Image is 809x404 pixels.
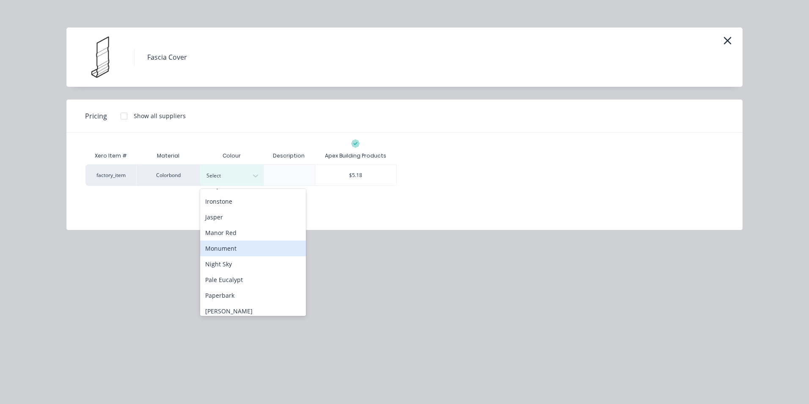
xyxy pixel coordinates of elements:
[85,164,136,186] div: factory_item
[200,303,306,319] div: [PERSON_NAME]
[147,52,187,62] div: Fascia Cover
[200,209,306,225] div: Jasper
[85,111,107,121] span: Pricing
[200,288,306,303] div: Paperbark
[200,147,263,164] div: Colour
[136,164,200,186] div: Colorbond
[200,272,306,288] div: Pale Eucalypt
[200,256,306,272] div: Night Sky
[136,147,200,164] div: Material
[85,147,136,164] div: Xero Item #
[266,145,311,166] div: Description
[325,152,386,160] div: Apex Building Products
[134,111,186,120] div: Show all suppliers
[200,194,306,209] div: Ironstone
[79,36,121,78] img: Fascia Cover
[200,225,306,241] div: Manor Red
[315,165,396,185] div: $5.18
[200,241,306,256] div: Monument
